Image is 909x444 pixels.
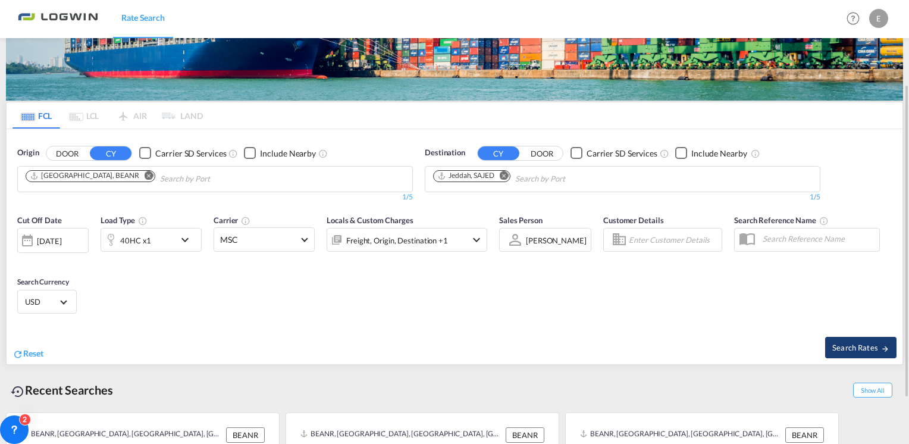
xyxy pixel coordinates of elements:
div: 40HC x1 [120,232,151,249]
md-icon: Unchecked: Search for CY (Container Yard) services for all selected carriers.Checked : Search for... [228,149,238,158]
div: BEANR [506,427,544,443]
button: Remove [492,171,510,183]
div: E [869,9,888,28]
md-select: Sales Person: Elke Vernieuwe [525,232,588,249]
button: Search Ratesicon-arrow-right [825,337,897,358]
div: BEANR, Antwerp, Belgium, Western Europe, Europe [580,427,782,443]
button: DOOR [521,146,563,160]
md-checkbox: Checkbox No Ink [571,147,657,160]
md-icon: Unchecked: Ignores neighbouring ports when fetching rates.Checked : Includes neighbouring ports w... [751,149,760,158]
span: Cut Off Date [17,215,62,225]
div: [DATE] [37,236,61,246]
md-checkbox: Checkbox No Ink [139,147,226,160]
span: MSC [220,234,297,246]
div: icon-refreshReset [12,348,43,361]
span: Destination [425,147,465,159]
div: Carrier SD Services [155,148,226,160]
div: [DATE] [17,228,89,253]
md-tab-item: FCL [12,102,60,129]
span: Carrier [214,215,250,225]
div: BEANR [226,427,265,443]
div: Help [843,8,869,30]
button: Remove [137,171,155,183]
span: Show All [853,383,892,398]
md-chips-wrap: Chips container. Use arrow keys to select chips. [431,167,633,189]
div: Press delete to remove this chip. [30,171,142,181]
div: Press delete to remove this chip. [437,171,497,181]
div: Jeddah, SAJED [437,171,494,181]
span: Origin [17,147,39,159]
div: Carrier SD Services [587,148,657,160]
div: 1/5 [425,192,820,202]
md-icon: icon-refresh [12,349,23,359]
span: Search Rates [832,343,889,352]
div: Recent Searches [6,377,118,404]
div: Include Nearby [260,148,316,160]
span: Customer Details [603,215,663,225]
div: OriginDOOR CY Checkbox No InkUnchecked: Search for CY (Container Yard) services for all selected ... [7,129,902,364]
span: Rate Search [121,12,165,23]
input: Chips input. [515,170,628,189]
div: BEANR, Antwerp, Belgium, Western Europe, Europe [21,427,223,443]
img: bc73a0e0d8c111efacd525e4c8ad7d32.png [18,5,98,32]
div: Freight Origin Destination Factory Stuffingicon-chevron-down [327,228,487,252]
md-icon: Your search will be saved by the below given name [819,216,829,226]
div: Antwerp, BEANR [30,171,139,181]
span: Search Currency [17,277,69,286]
button: DOOR [46,146,88,160]
md-select: Select Currency: $ USDUnited States Dollar [24,293,70,311]
span: Search Reference Name [734,215,829,225]
md-icon: Unchecked: Search for CY (Container Yard) services for all selected carriers.Checked : Search for... [660,149,669,158]
span: Help [843,8,863,29]
md-icon: icon-information-outline [138,216,148,226]
md-chips-wrap: Chips container. Use arrow keys to select chips. [24,167,278,189]
div: Freight Origin Destination Factory Stuffing [346,232,448,249]
md-icon: icon-chevron-down [469,233,484,247]
md-pagination-wrapper: Use the left and right arrow keys to navigate between tabs [12,102,203,129]
md-checkbox: Checkbox No Ink [675,147,747,160]
span: USD [25,296,58,307]
div: BEANR [785,427,824,443]
div: BEANR, Antwerp, Belgium, Western Europe, Europe [300,427,503,443]
input: Chips input. [160,170,273,189]
input: Enter Customer Details [629,231,718,249]
input: Search Reference Name [757,230,879,248]
md-icon: icon-chevron-down [178,233,198,247]
md-datepicker: Select [17,252,26,268]
div: 1/5 [17,192,413,202]
div: [PERSON_NAME] [526,236,587,245]
md-icon: icon-arrow-right [881,345,889,353]
md-icon: icon-backup-restore [11,384,25,399]
span: Load Type [101,215,148,225]
span: Sales Person [499,215,543,225]
span: Reset [23,348,43,358]
div: Include Nearby [691,148,747,160]
span: Locals & Custom Charges [327,215,413,225]
button: CY [478,146,519,160]
md-icon: The selected Trucker/Carrierwill be displayed in the rate results If the rates are from another f... [241,216,250,226]
button: CY [90,146,131,160]
md-icon: Unchecked: Ignores neighbouring ports when fetching rates.Checked : Includes neighbouring ports w... [318,149,328,158]
div: 40HC x1icon-chevron-down [101,228,202,252]
md-checkbox: Checkbox No Ink [244,147,316,160]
